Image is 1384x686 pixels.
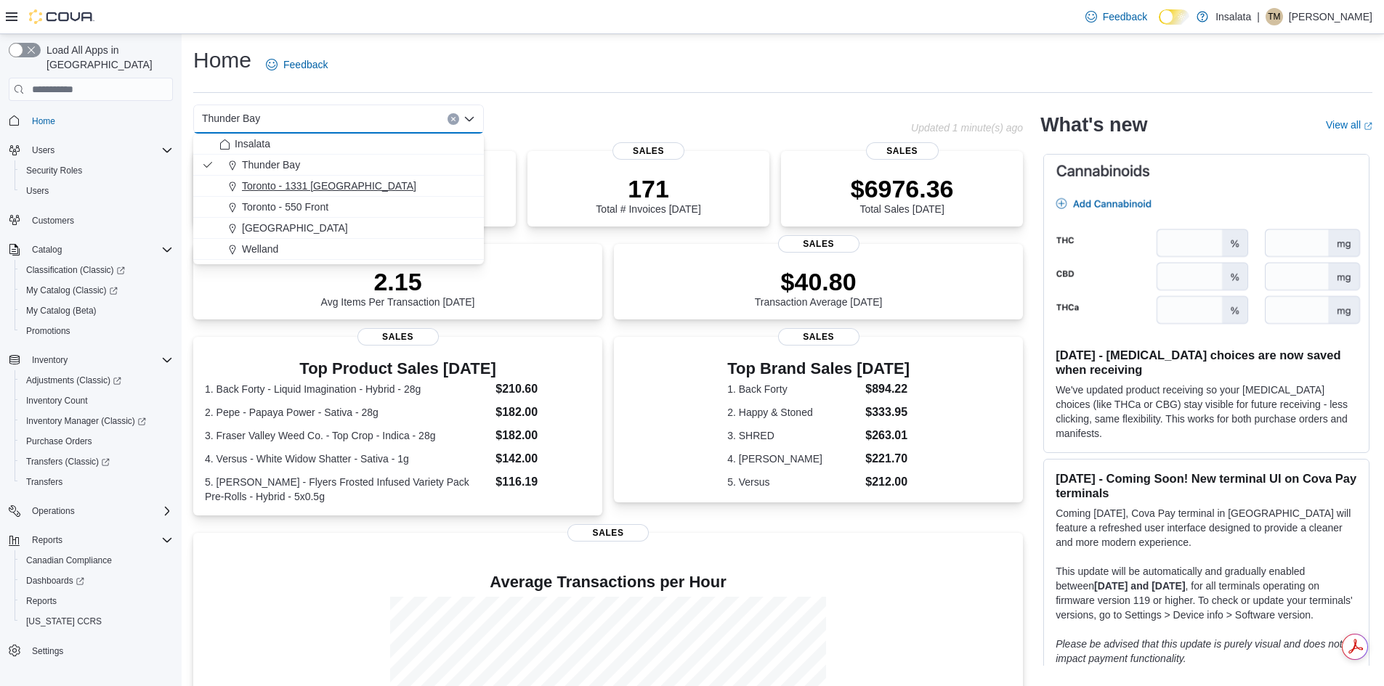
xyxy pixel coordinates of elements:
div: Total Sales [DATE] [851,174,954,215]
button: Insalata [193,134,484,155]
div: Tara Mokgoatsane [1266,8,1283,25]
h3: [DATE] - [MEDICAL_DATA] choices are now saved when receiving [1056,348,1357,377]
span: Operations [26,502,173,520]
span: Sales [866,142,939,160]
a: Settings [26,642,69,660]
button: Toronto - 550 Front [193,197,484,218]
button: Thunder Bay [193,155,484,176]
dt: 1. Back Forty [727,382,859,396]
span: Inventory [26,351,173,369]
span: Transfers (Classic) [26,456,110,467]
strong: [DATE] and [DATE] [1094,580,1185,592]
span: Insalata [235,136,270,151]
dd: $116.19 [495,473,591,491]
button: Settings [3,640,179,661]
dd: $894.22 [865,380,910,398]
span: My Catalog (Classic) [20,282,173,299]
dt: 5. [PERSON_NAME] - Flyers Frosted Infused Variety Pack Pre-Rolls - Hybrid - 5x0.5g [205,475,490,504]
span: Transfers [26,476,62,488]
span: Feedback [283,57,328,72]
a: Transfers (Classic) [15,452,179,472]
span: Security Roles [20,162,173,179]
div: Transaction Average [DATE] [755,267,883,308]
span: My Catalog (Beta) [20,302,173,319]
span: [GEOGRAPHIC_DATA] [242,221,348,235]
button: Customers [3,210,179,231]
dd: $212.00 [865,473,910,491]
span: Customers [26,211,173,229]
span: Inventory Manager (Classic) [20,412,173,430]
a: Promotions [20,322,76,340]
span: Users [20,182,173,200]
dt: 3. Fraser Valley Weed Co. - Top Crop - Indica - 28g [205,428,490,443]
span: Users [26,142,173,159]
h3: Top Product Sales [DATE] [205,360,591,377]
button: Users [3,140,179,160]
h1: Home [193,46,251,75]
span: Classification (Classic) [26,264,125,276]
dt: 3. SHRED [727,428,859,443]
span: Classification (Classic) [20,261,173,279]
span: [US_STATE] CCRS [26,616,102,627]
button: [GEOGRAPHIC_DATA] [193,218,484,239]
p: $6976.36 [851,174,954,203]
span: Dashboards [26,575,84,587]
span: My Catalog (Classic) [26,285,118,296]
span: Dashboards [20,572,173,589]
a: Reports [20,592,62,610]
span: Inventory Count [20,392,173,409]
span: Transfers [20,473,173,491]
span: Canadian Compliance [20,552,173,569]
a: My Catalog (Classic) [20,282,124,299]
button: Canadian Compliance [15,550,179,571]
span: Promotions [20,322,173,340]
em: Please be advised that this update is purely visual and does not impact payment functionality. [1056,638,1343,664]
a: Purchase Orders [20,433,98,450]
dd: $182.00 [495,404,591,421]
p: [PERSON_NAME] [1289,8,1372,25]
button: Inventory Count [15,391,179,411]
dd: $221.70 [865,450,910,467]
p: We've updated product receiving so your [MEDICAL_DATA] choices (like THCa or CBG) stay visible fo... [1056,383,1357,441]
button: Welland [193,239,484,260]
button: Promotions [15,321,179,341]
a: Users [20,182,54,200]
span: Feedback [1103,9,1147,24]
span: Reports [26,595,57,607]
img: Cova [29,9,94,24]
span: Users [26,185,49,197]
a: Customers [26,212,80,229]
input: Dark Mode [1159,9,1189,25]
p: | [1257,8,1260,25]
span: Security Roles [26,165,82,176]
dt: 2. Pepe - Papaya Power - Sativa - 28g [205,405,490,420]
span: Home [26,111,173,129]
dt: 4. [PERSON_NAME] [727,452,859,466]
a: My Catalog (Classic) [15,280,179,301]
div: Avg Items Per Transaction [DATE] [321,267,475,308]
button: Users [15,181,179,201]
h3: Top Brand Sales [DATE] [727,360,910,377]
button: Inventory [3,350,179,370]
button: [US_STATE] CCRS [15,611,179,632]
span: My Catalog (Beta) [26,305,97,317]
span: Canadian Compliance [26,555,112,566]
span: Washington CCRS [20,613,173,630]
button: Operations [3,501,179,521]
span: Settings [26,642,173,660]
span: Adjustments (Classic) [20,372,173,389]
a: Adjustments (Classic) [20,372,127,389]
span: Thunder Bay [242,158,300,172]
a: Dashboards [15,571,179,591]
span: Thunder Bay [202,110,260,127]
p: This update will be automatically and gradually enabled between , for all terminals operating on ... [1056,564,1357,622]
span: Home [32,115,55,127]
span: Inventory Manager (Classic) [26,415,146,427]
h3: [DATE] - Coming Soon! New terminal UI on Cova Pay terminals [1056,471,1357,500]
button: Catalog [3,240,179,260]
dd: $210.60 [495,380,591,398]
a: Dashboards [20,572,90,589]
a: Classification (Classic) [15,260,179,280]
button: Home [3,110,179,131]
